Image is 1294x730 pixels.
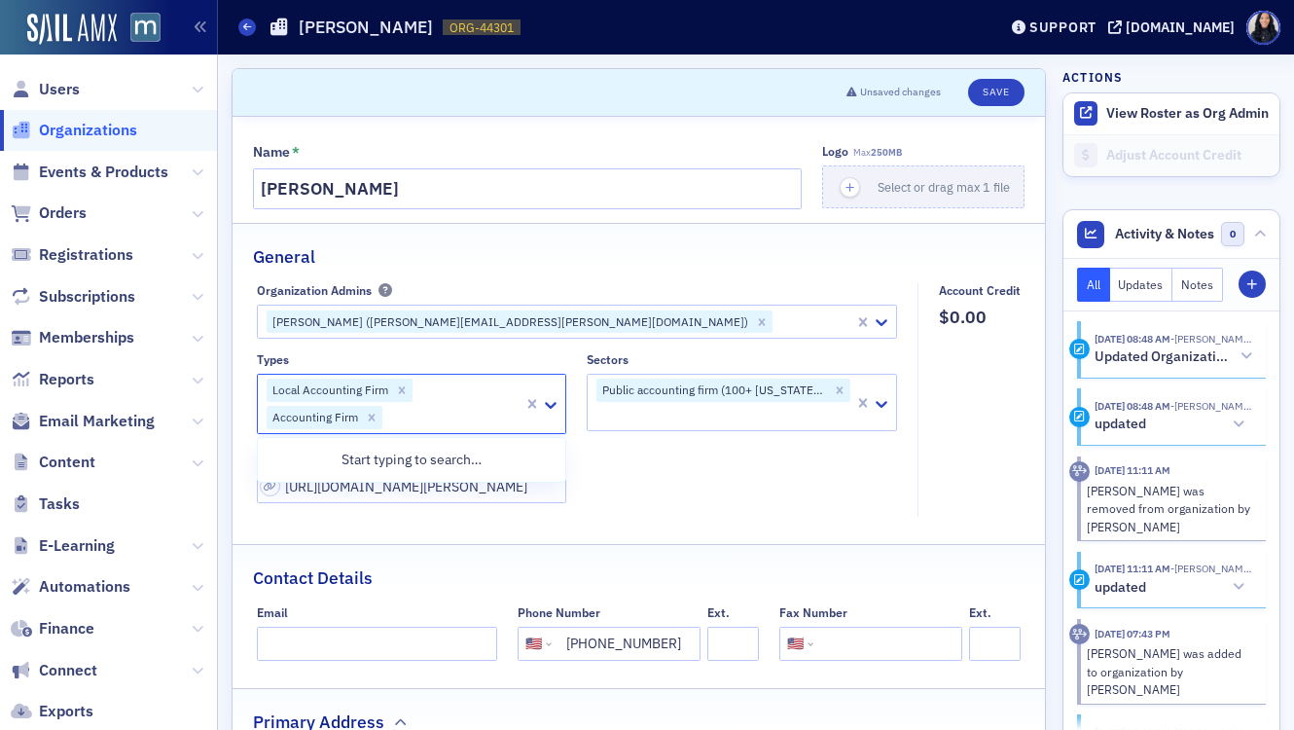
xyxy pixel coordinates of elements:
abbr: This field is required [292,144,300,162]
a: Events & Products [11,162,168,183]
div: Email [257,605,288,620]
span: Subscriptions [39,286,135,308]
span: Profile [1246,11,1280,45]
span: ORG-44301 [449,19,514,36]
button: View Roster as Org Admin [1106,105,1269,123]
div: Local Accounting Firm [267,379,391,402]
div: [DOMAIN_NAME] [1126,18,1235,36]
div: 🇺🇸 [787,634,804,654]
span: Justin Chase [1170,399,1252,413]
div: Activity [1069,624,1090,644]
span: Connect [39,660,97,681]
h5: updated [1095,579,1146,597]
div: Adjust Account Credit [1106,147,1270,164]
div: [PERSON_NAME] was removed from organization by [PERSON_NAME] [1087,482,1253,535]
a: View Homepage [117,13,161,46]
span: Justin Chase [1170,332,1252,346]
div: Activity [1069,461,1090,482]
span: Unsaved changes [860,85,941,100]
h5: updated [1095,416,1146,433]
button: [DOMAIN_NAME] [1108,20,1241,34]
div: [PERSON_NAME] was added to organization by [PERSON_NAME] [1087,644,1253,698]
div: Phone Number [518,605,600,620]
h4: Actions [1062,68,1123,86]
div: Start typing to search… [258,442,566,478]
div: [PERSON_NAME] ([PERSON_NAME][EMAIL_ADDRESS][PERSON_NAME][DOMAIN_NAME]) [267,310,751,334]
span: Users [39,79,80,100]
div: Fax Number [779,605,847,620]
div: Remove Local Accounting Firm [391,379,413,402]
div: Activity [1069,339,1090,359]
h5: Updated Organization: [PERSON_NAME] ([GEOGRAPHIC_DATA], [GEOGRAPHIC_DATA]) [1095,348,1234,366]
span: Max [853,146,902,159]
span: Email Marketing [39,411,155,432]
a: Reports [11,369,94,390]
span: Reports [39,369,94,390]
div: Update [1069,407,1090,427]
div: Public accounting firm (100+ [US_STATE] team members) [596,379,829,402]
span: Organizations [39,120,137,141]
div: Sectors [587,352,629,367]
a: Organizations [11,120,137,141]
div: Update [1069,569,1090,590]
div: Remove Public accounting firm (100+ Maryland team members) [829,379,850,402]
a: Memberships [11,327,134,348]
button: Notes [1172,268,1223,302]
span: Events & Products [39,162,168,183]
time: 4/10/2025 11:11 AM [1095,463,1170,477]
button: updated [1095,415,1252,435]
time: 4/10/2025 11:11 AM [1095,562,1170,575]
h2: General [253,244,315,270]
span: E-Learning [39,535,115,557]
img: SailAMX [130,13,161,43]
button: Updates [1110,268,1173,302]
time: 8/19/2025 08:48 AM [1095,332,1170,346]
a: Adjust Account Credit [1063,134,1279,176]
span: Tasks [39,493,80,515]
h1: [PERSON_NAME] [299,16,433,39]
span: Exports [39,701,93,722]
div: Name [253,144,290,162]
button: updated [1095,577,1252,598]
span: Select or drag max 1 file [878,179,1010,195]
div: Logo [822,144,848,159]
a: Automations [11,576,130,598]
a: Users [11,79,80,100]
div: Ext. [969,605,991,620]
span: Content [39,452,95,473]
a: Finance [11,618,94,639]
span: 250MB [871,146,902,159]
a: Content [11,452,95,473]
a: Exports [11,701,93,722]
a: Orders [11,202,87,224]
div: Support [1029,18,1096,36]
img: SailAMX [27,14,117,45]
span: Memberships [39,327,134,348]
button: Updated Organization: [PERSON_NAME] ([GEOGRAPHIC_DATA], [GEOGRAPHIC_DATA]) [1095,347,1252,367]
button: Save [968,79,1024,106]
button: Select or drag max 1 file [822,165,1024,208]
time: 8/19/2025 08:48 AM [1095,399,1170,413]
span: 0 [1221,222,1245,246]
time: 1/21/2025 07:43 PM [1095,627,1170,640]
span: Registrations [39,244,133,266]
div: Organization Admins [257,283,372,298]
a: Email Marketing [11,411,155,432]
span: Christine Heckman-Spano [1170,562,1252,575]
span: Finance [39,618,94,639]
div: Ext. [707,605,730,620]
span: Orders [39,202,87,224]
div: Account Credit [939,283,1021,298]
div: Remove Accounting Firm [361,406,382,429]
a: E-Learning [11,535,115,557]
div: 🇺🇸 [525,634,542,654]
a: Subscriptions [11,286,135,308]
div: Accounting Firm [267,406,361,429]
button: All [1077,268,1110,302]
a: Connect [11,660,97,681]
span: $0.00 [939,305,1021,330]
span: Activity & Notes [1115,224,1214,244]
h2: Contact Details [253,566,373,591]
div: Types [257,352,289,367]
